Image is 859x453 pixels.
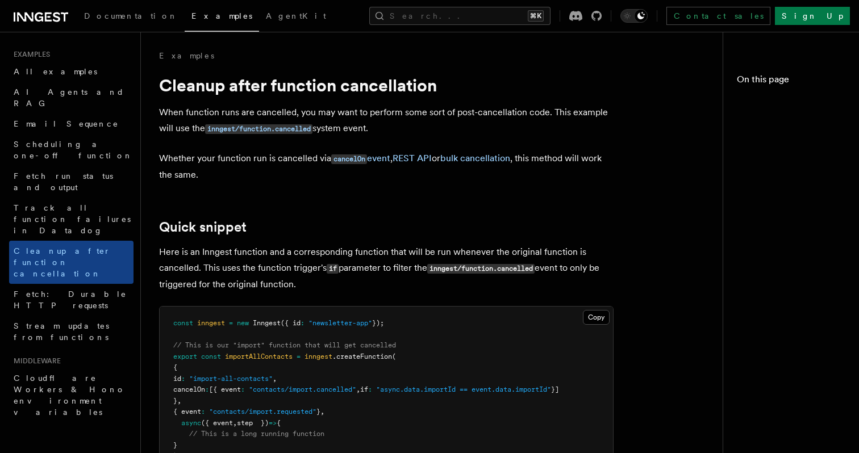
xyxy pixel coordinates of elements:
a: REST API [393,153,432,163]
span: [{ event [209,385,241,393]
span: } [173,441,177,449]
span: All examples [14,67,97,76]
p: Whether your function run is cancelled via , or , this method will work the same. [159,150,614,183]
a: AgentKit [259,3,333,31]
span: }); [372,319,384,327]
code: inngest/function.cancelled [205,124,312,134]
span: = [229,319,233,327]
span: cancelOn [173,385,205,393]
button: Toggle dark mode [620,9,648,23]
a: cancelOnevent [331,153,390,163]
a: Examples [185,3,259,32]
a: Cloudflare Workers & Hono environment variables [9,368,134,422]
h4: On this page [737,73,845,91]
h1: Cleanup after function cancellation [159,75,614,95]
span: AI Agents and RAG [14,87,124,108]
span: ({ event [201,419,233,427]
button: Search...⌘K [369,7,551,25]
a: Scheduling a one-off function [9,134,134,166]
a: Examples [159,50,214,61]
a: Quick snippet [159,219,247,235]
span: // This is a long running function [189,430,324,438]
span: export [173,353,197,360]
span: async [181,419,201,427]
span: Middleware [9,356,61,366]
p: Here is an Inngest function and a corresponding function that will be run whenever the original f... [159,244,614,292]
span: , [320,408,324,416]
span: : [301,319,305,327]
span: ( [392,353,396,360]
span: id [173,375,181,383]
kbd: ⌘K [528,10,544,22]
span: : [201,408,205,416]
span: }] [551,385,559,393]
span: Fetch: Durable HTTP requests [14,290,127,310]
span: Documentation [84,11,178,20]
span: , [273,375,277,383]
p: When function runs are cancelled, you may want to perform some sort of post-cancellation code. Th... [159,104,614,137]
code: if [327,264,339,274]
a: Stream updates from functions [9,316,134,347]
span: const [173,319,193,327]
a: Contact sales [666,7,770,25]
a: Email Sequence [9,114,134,134]
span: : [368,385,372,393]
span: Scheduling a one-off function [14,140,133,160]
span: Email Sequence [14,119,119,128]
span: Stream updates from functions [14,321,109,342]
span: = [297,353,301,360]
span: : [241,385,245,393]
span: Inngest [253,319,281,327]
span: Cloudflare Workers & Hono environment variables [14,374,126,417]
span: : [181,375,185,383]
span: "contacts/import.requested" [209,408,316,416]
span: Examples [191,11,252,20]
a: bulk cancellation [440,153,510,163]
span: // This is our "import" function that will get cancelled [173,341,396,349]
span: , [356,385,360,393]
span: Fetch run status and output [14,171,113,192]
span: Track all function failures in Datadog [14,203,131,235]
span: , [233,419,237,427]
span: inngest [197,319,225,327]
a: Documentation [77,3,185,31]
a: Cleanup after function cancellation [9,241,134,284]
span: "async.data.importId == event.data.importId" [376,385,551,393]
span: => [269,419,277,427]
span: "contacts/import.cancelled" [249,385,356,393]
span: if [360,385,368,393]
span: Examples [9,50,50,59]
span: Cleanup after function cancellation [14,246,111,278]
span: inngest [305,353,332,360]
a: All examples [9,61,134,82]
span: { event [173,408,201,416]
a: inngest/function.cancelled [205,123,312,133]
a: Sign Up [775,7,850,25]
a: Track all function failures in Datadog [9,198,134,241]
span: { [277,419,281,427]
span: step }) [237,419,269,427]
code: cancelOn [331,154,367,164]
span: : [205,385,209,393]
span: .createFunction [332,353,392,360]
span: ({ id [281,319,301,327]
span: "import-all-contacts" [189,375,273,383]
a: Fetch: Durable HTTP requests [9,284,134,316]
span: } [316,408,320,416]
span: { [173,363,177,371]
code: inngest/function.cancelled [427,264,535,274]
span: importAllContacts [225,353,293,360]
a: AI Agents and RAG [9,82,134,114]
span: "newsletter-app" [308,319,372,327]
button: Copy [583,310,610,325]
span: const [201,353,221,360]
a: Fetch run status and output [9,166,134,198]
span: } [173,397,177,405]
span: , [177,397,181,405]
span: AgentKit [266,11,326,20]
span: new [237,319,249,327]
